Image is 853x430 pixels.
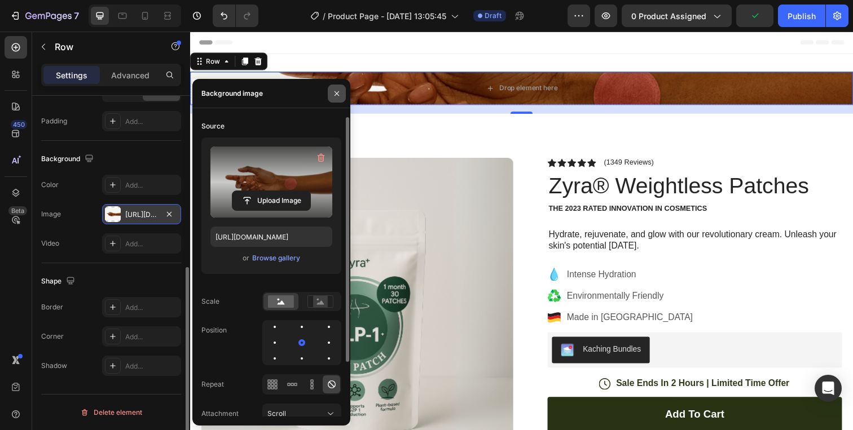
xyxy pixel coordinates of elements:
[366,202,665,225] p: Hydrate, rejuvenate, and glow with our revolutionary cream. Unleash your skin's potential [DATE].
[267,409,286,418] span: Scroll
[5,5,84,27] button: 7
[401,318,460,330] div: Kaching Bundles
[385,241,513,255] p: Intense Hydration
[55,40,151,54] p: Row
[379,318,392,332] img: KachingBundles.png
[315,54,375,63] div: Drop element here
[125,117,178,127] div: Add...
[41,302,63,312] div: Border
[213,5,258,27] div: Undo/Redo
[423,129,473,138] p: (1349 Reviews)
[41,331,64,342] div: Corner
[252,253,300,263] div: Browse gallery
[631,10,706,22] span: 0 product assigned
[201,88,263,99] div: Background image
[365,373,666,410] button: Add to cart
[815,375,842,402] div: Open Intercom Messenger
[125,180,178,190] div: Add...
[210,227,332,247] input: https://example.com/image.jpg
[243,251,249,265] span: or
[366,176,665,186] p: The 2023 Rated Innovation in Cosmetics
[365,141,666,173] h1: Zyra® Weightless Patches
[14,25,33,36] div: Row
[41,274,77,289] div: Shape
[56,69,87,81] p: Settings
[323,10,326,22] span: /
[252,252,301,264] button: Browse gallery
[125,210,158,220] div: [URL][DOMAIN_NAME]
[125,361,178,371] div: Add...
[788,10,816,22] div: Publish
[385,263,513,277] p: Environmentally Friendly
[41,361,67,371] div: Shadow
[8,206,27,215] div: Beta
[262,404,341,424] button: Scroll
[41,404,181,422] button: Delete element
[485,11,502,21] span: Draft
[41,116,67,126] div: Padding
[41,152,96,167] div: Background
[201,296,219,307] div: Scale
[622,5,732,27] button: 0 product assigned
[125,239,178,249] div: Add...
[41,238,59,249] div: Video
[435,353,612,365] p: Sale Ends In 2 Hours | Limited Time Offer
[80,406,142,419] div: Delete element
[328,10,446,22] span: Product Page - [DATE] 13:05:45
[201,409,239,419] div: Attachment
[111,69,150,81] p: Advanced
[232,190,311,211] button: Upload Image
[778,5,825,27] button: Publish
[190,32,853,430] iframe: Design area
[11,120,27,129] div: 450
[41,209,61,219] div: Image
[385,285,513,299] p: Made in [GEOGRAPHIC_DATA]
[125,332,178,342] div: Add...
[125,303,178,313] div: Add...
[370,312,469,339] button: Kaching Bundles
[201,379,224,389] div: Repeat
[74,9,79,23] p: 7
[485,384,546,398] div: Add to cart
[41,180,59,190] div: Color
[201,325,227,335] div: Position
[201,121,225,131] div: Source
